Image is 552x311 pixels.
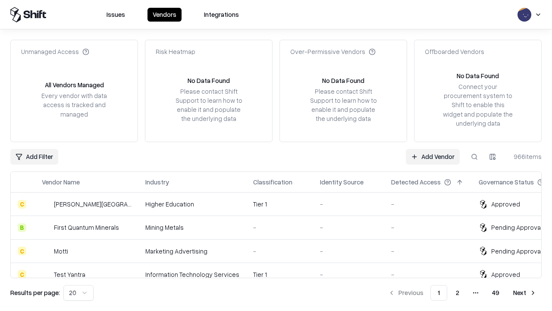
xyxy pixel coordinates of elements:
[145,178,169,187] div: Industry
[391,247,465,256] div: -
[38,91,110,118] div: Every vendor with data access is tracked and managed
[491,247,542,256] div: Pending Approval
[442,82,514,128] div: Connect your procurement system to Shift to enable this widget and populate the underlying data
[101,8,130,22] button: Issues
[322,76,364,85] div: No Data Found
[507,152,542,161] div: 966 items
[54,270,85,279] div: Test Yantra
[491,270,520,279] div: Approved
[145,223,239,232] div: Mining Metals
[449,285,466,301] button: 2
[485,285,506,301] button: 49
[18,270,26,279] div: C
[10,149,58,165] button: Add Filter
[491,200,520,209] div: Approved
[145,270,239,279] div: Information Technology Services
[457,71,499,80] div: No Data Found
[173,87,245,124] div: Please contact Shift Support to learn how to enable it and populate the underlying data
[147,8,182,22] button: Vendors
[320,178,364,187] div: Identity Source
[18,200,26,209] div: C
[54,247,68,256] div: Motti
[391,178,441,187] div: Detected Access
[18,247,26,255] div: C
[156,47,195,56] div: Risk Heatmap
[253,178,292,187] div: Classification
[383,285,542,301] nav: pagination
[188,76,230,85] div: No Data Found
[199,8,244,22] button: Integrations
[307,87,379,124] div: Please contact Shift Support to learn how to enable it and populate the underlying data
[320,223,377,232] div: -
[21,47,89,56] div: Unmanaged Access
[253,223,306,232] div: -
[290,47,376,56] div: Over-Permissive Vendors
[406,149,460,165] a: Add Vendor
[508,285,542,301] button: Next
[391,223,465,232] div: -
[54,200,132,209] div: [PERSON_NAME][GEOGRAPHIC_DATA]
[10,288,60,297] p: Results per page:
[42,270,50,279] img: Test Yantra
[491,223,542,232] div: Pending Approval
[145,247,239,256] div: Marketing Advertising
[253,200,306,209] div: Tier 1
[425,47,484,56] div: Offboarded Vendors
[18,223,26,232] div: B
[42,223,50,232] img: First Quantum Minerals
[320,247,377,256] div: -
[42,200,50,209] img: Reichman University
[145,200,239,209] div: Higher Education
[253,270,306,279] div: Tier 1
[320,270,377,279] div: -
[320,200,377,209] div: -
[42,178,80,187] div: Vendor Name
[479,178,534,187] div: Governance Status
[430,285,447,301] button: 1
[391,270,465,279] div: -
[54,223,119,232] div: First Quantum Minerals
[253,247,306,256] div: -
[391,200,465,209] div: -
[45,80,104,89] div: All Vendors Managed
[42,247,50,255] img: Motti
